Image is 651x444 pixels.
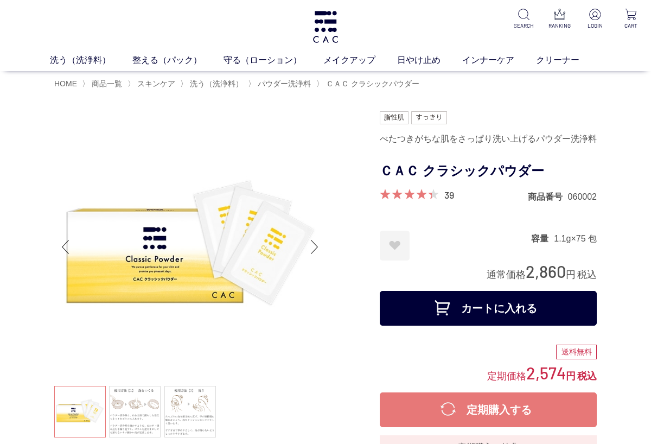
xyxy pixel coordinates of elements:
[304,225,325,269] div: Next slide
[444,189,454,201] a: 39
[577,371,597,382] span: 税込
[50,54,132,67] a: 洗う（洗浄料）
[566,371,576,382] span: 円
[380,111,409,124] img: 脂性肌
[380,231,410,261] a: お気に入りに登録する
[528,191,568,202] dt: 商品番号
[584,22,607,30] p: LOGIN
[536,54,601,67] a: クリーナー
[380,291,597,326] button: カートに入れる
[568,191,597,202] dd: 060002
[526,363,566,383] span: 2,574
[548,9,571,30] a: RANKING
[380,392,597,427] button: 定期購入する
[188,79,243,88] a: 洗う（洗浄料）
[397,54,462,67] a: 日やけ止め
[180,79,246,89] li: 〉
[554,233,597,244] dd: 1.1g×75 包
[54,111,325,383] img: ＣＡＣ クラシックパウダー
[556,345,597,360] div: 送料無料
[577,269,597,280] span: 税込
[323,54,397,67] a: メイクアップ
[512,22,535,30] p: SEARCH
[526,261,566,281] span: 2,860
[82,79,125,89] li: 〉
[258,79,311,88] span: パウダー洗浄料
[190,79,243,88] span: 洗う（洗浄料）
[380,130,597,148] div: べたつきがちな肌をさっぱり洗い上げるパウダー洗浄料
[462,54,536,67] a: インナーケア
[137,79,175,88] span: スキンケア
[127,79,178,89] li: 〉
[132,54,224,67] a: 整える（パック）
[316,79,422,89] li: 〉
[620,22,642,30] p: CART
[584,9,607,30] a: LOGIN
[620,9,642,30] a: CART
[54,79,77,88] a: HOME
[135,79,175,88] a: スキンケア
[487,269,526,280] span: 通常価格
[566,269,576,280] span: 円
[326,79,419,88] span: ＣＡＣ クラシックパウダー
[548,22,571,30] p: RANKING
[256,79,311,88] a: パウダー洗浄料
[224,54,323,67] a: 守る（ローション）
[531,233,554,244] dt: 容量
[248,79,314,89] li: 〉
[324,79,419,88] a: ＣＡＣ クラシックパウダー
[90,79,122,88] a: 商品一覧
[92,79,122,88] span: 商品一覧
[54,225,76,269] div: Previous slide
[380,159,597,183] h1: ＣＡＣ クラシックパウダー
[487,370,526,382] span: 定期価格
[512,9,535,30] a: SEARCH
[411,111,447,124] img: すっきり
[311,11,340,43] img: logo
